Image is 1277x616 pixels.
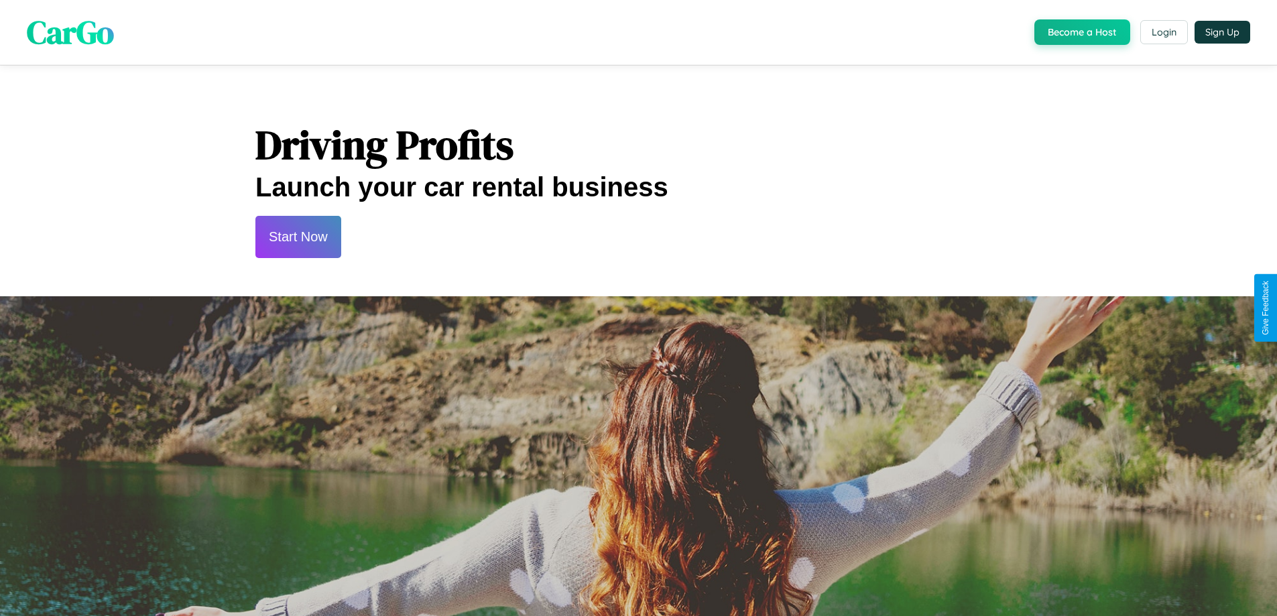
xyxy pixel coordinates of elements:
button: Start Now [255,216,341,258]
h1: Driving Profits [255,117,1022,172]
button: Sign Up [1195,21,1250,44]
button: Become a Host [1034,19,1130,45]
span: CarGo [27,10,114,54]
div: Give Feedback [1261,281,1270,335]
button: Login [1140,20,1188,44]
h2: Launch your car rental business [255,172,1022,202]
